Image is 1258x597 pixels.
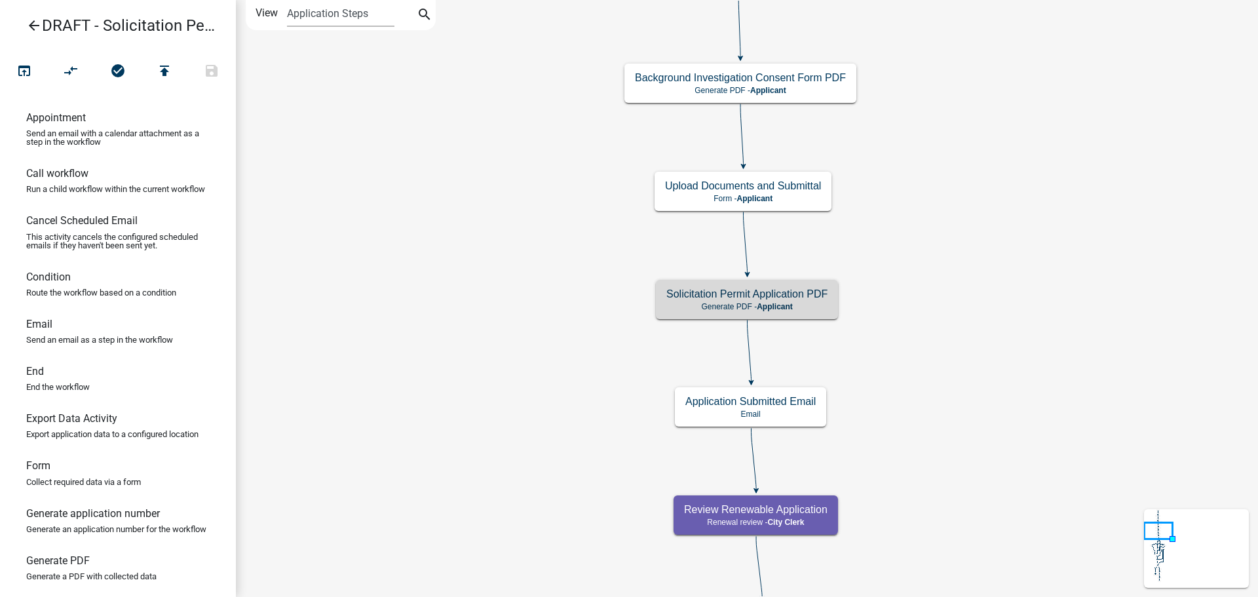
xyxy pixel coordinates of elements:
a: DRAFT - Solicitation Permit [10,10,215,41]
h6: Email [26,318,52,330]
i: open_in_browser [16,63,32,81]
h6: Cancel Scheduled Email [26,214,138,227]
h6: End [26,365,44,377]
p: Generate an application number for the workflow [26,525,206,533]
button: No problems [94,58,142,86]
h5: Background Investigation Consent Form PDF [635,71,846,84]
i: publish [157,63,172,81]
h6: Generate PDF [26,554,90,567]
h6: Export Data Activity [26,412,117,425]
p: Send an email with a calendar attachment as a step in the workflow [26,129,210,146]
i: check_circle [110,63,126,81]
p: Collect required data via a form [26,478,141,486]
span: Applicant [737,194,773,203]
h5: Solicitation Permit Application PDF [666,288,828,300]
h5: Application Submitted Email [685,395,816,408]
h6: Condition [26,271,71,283]
button: Save [188,58,235,86]
h6: Appointment [26,111,86,124]
span: Applicant [757,302,793,311]
p: Generate PDF - [666,302,828,311]
i: save [204,63,219,81]
h5: Upload Documents and Submittal [665,180,821,192]
i: arrow_back [26,18,42,36]
button: search [414,5,435,26]
p: This activity cancels the configured scheduled emails if they haven't been sent yet. [26,233,210,250]
span: Applicant [750,86,786,95]
button: Test Workflow [1,58,48,86]
p: End the workflow [26,383,90,391]
p: Renewal review - [684,518,828,527]
p: Generate PDF - [635,86,846,95]
button: Publish [141,58,188,86]
span: City Clerk [767,518,804,527]
h6: Generate application number [26,507,160,520]
button: Auto Layout [47,58,94,86]
p: Generate a PDF with collected data [26,572,157,581]
p: Route the workflow based on a condition [26,288,176,297]
h6: Call workflow [26,167,88,180]
p: Export application data to a configured location [26,430,199,438]
p: Run a child workflow within the current workflow [26,185,205,193]
p: Send an email as a step in the workflow [26,336,173,344]
p: Email [685,410,816,419]
i: compare_arrows [64,63,79,81]
h6: Form [26,459,50,472]
h5: Review Renewable Application [684,503,828,516]
i: search [417,7,432,25]
p: Form - [665,194,821,203]
div: Workflow actions [1,58,235,89]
